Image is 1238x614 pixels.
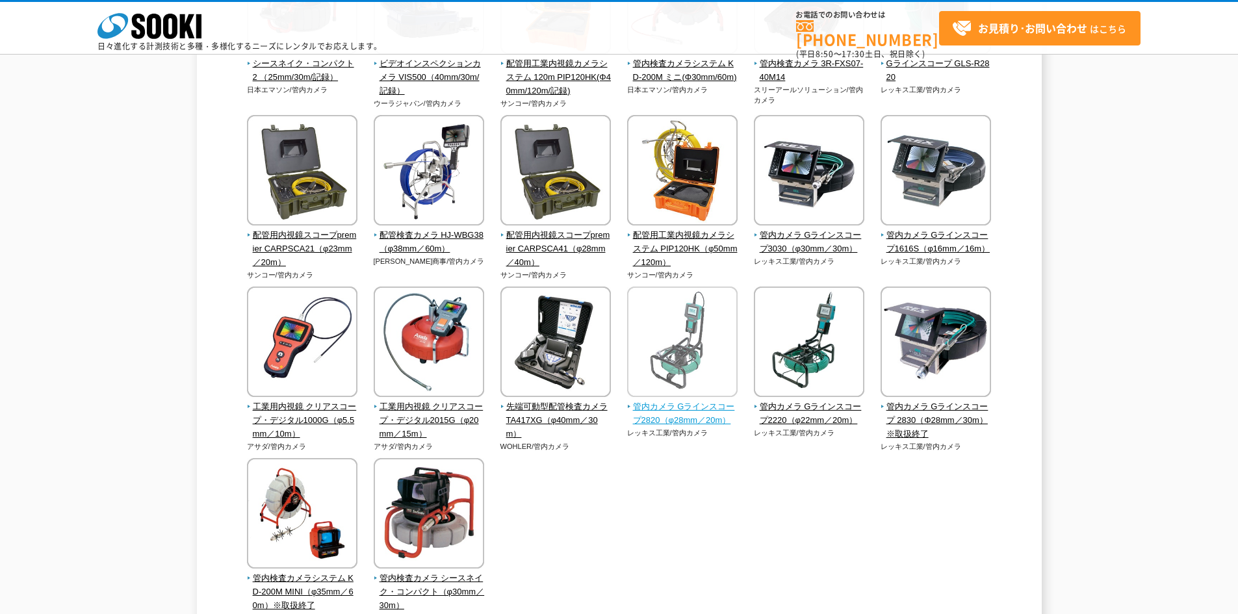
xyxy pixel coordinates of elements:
p: レッキス工業/管内カメラ [881,256,992,267]
p: 日本エマソン/管内カメラ [247,84,358,96]
a: [PHONE_NUMBER] [796,20,939,47]
img: 配管検査カメラ HJ-WBG38（φ38mm／60m） [374,115,484,229]
p: レッキス工業/管内カメラ [754,428,865,439]
img: 先端可動型配管検査カメラ TA417XG（φ40mm／30m） [500,287,611,400]
a: 工業用内視鏡 クリアスコープ・デジタル1000G（φ5.5mm／10m） [247,388,358,441]
span: (平日 ～ 土日、祝日除く) [796,48,925,60]
a: シースネイク・コンパクト2 （25mm/30m/記録） [247,45,358,84]
a: 配管用工業内視鏡カメラシステム PIP120HK（φ50mm／120m） [627,216,738,269]
p: 日々進化する計測技術と多種・多様化するニーズにレンタルでお応えします。 [97,42,382,50]
span: 管内検査カメラシステム KD-200M MINI（φ35mm／60m）※取扱終了 [247,572,358,612]
span: ビデオインスペクションカメラ VIS500（40mm/30m/記録） [374,57,485,97]
p: アサダ/管内カメラ [247,441,358,452]
a: 管内検査カメラ 3R-FXS07-40M14 [754,45,865,84]
span: 管内カメラ Gラインスコープ3030（φ30mm／30m） [754,229,865,256]
p: WOHLER/管内カメラ [500,441,612,452]
p: レッキス工業/管内カメラ [881,84,992,96]
a: 配管用工業内視鏡カメラシステム 120m PIP120HK(Φ40mm/120m/記録) [500,45,612,97]
img: 管内検査カメラ シースネイク・コンパクト（φ30mm／30m） [374,458,484,572]
img: 配管用工業内視鏡カメラシステム PIP120HK（φ50mm／120m） [627,115,738,229]
a: Gラインスコープ GLS-R2820 [881,45,992,84]
p: レッキス工業/管内カメラ [881,441,992,452]
span: 管内カメラ Gラインスコープ2220（φ22mm／20m） [754,400,865,428]
span: 管内検査カメラシステム KD-200M ミニ(Φ30mm/60m) [627,57,738,84]
img: 管内カメラ Gラインスコープ2820（φ28mm／20m） [627,287,738,400]
img: 工業用内視鏡 クリアスコープ・デジタル1000G（φ5.5mm／10m） [247,287,357,400]
a: 配管検査カメラ HJ-WBG38（φ38mm／60m） [374,216,485,255]
a: 管内検査カメラシステム KD-200M MINI（φ35mm／60m）※取扱終了 [247,559,358,612]
a: 管内カメラ Gラインスコープ2820（φ28mm／20m） [627,388,738,427]
img: 管内カメラ Gラインスコープ1616S（φ16mm／16m） [881,115,991,229]
a: 管内検査カメラ シースネイク・コンパクト（φ30mm／30m） [374,559,485,612]
p: [PERSON_NAME]商事/管内カメラ [374,256,485,267]
span: 管内カメラ Gラインスコープ1616S（φ16mm／16m） [881,229,992,256]
img: 管内カメラ Gラインスコープ2220（φ22mm／20m） [754,287,864,400]
span: お電話でのお問い合わせは [796,11,939,19]
img: 配管用内視鏡スコープpremier CARPSCA41（φ28mm／40m） [500,115,611,229]
span: 17:30 [842,48,865,60]
p: サンコー/管内カメラ [500,98,612,109]
span: シースネイク・コンパクト2 （25mm/30m/記録） [247,57,358,84]
a: お見積り･お問い合わせはこちら [939,11,1141,45]
span: 8:50 [816,48,834,60]
a: 管内カメラ Gラインスコープ 2830（Φ28mm／30m）※取扱終了 [881,388,992,441]
p: サンコー/管内カメラ [500,270,612,281]
span: 配管用内視鏡スコープpremier CARPSCA41（φ28mm／40m） [500,229,612,269]
span: 管内カメラ Gラインスコープ 2830（Φ28mm／30m）※取扱終了 [881,400,992,441]
a: 管内カメラ Gラインスコープ1616S（φ16mm／16m） [881,216,992,255]
a: 管内検査カメラシステム KD-200M ミニ(Φ30mm/60m) [627,45,738,84]
a: 管内カメラ Gラインスコープ3030（φ30mm／30m） [754,216,865,255]
span: 工業用内視鏡 クリアスコープ・デジタル2015G（φ20mm／15m） [374,400,485,441]
img: 管内カメラ Gラインスコープ3030（φ30mm／30m） [754,115,864,229]
span: 工業用内視鏡 クリアスコープ・デジタル1000G（φ5.5mm／10m） [247,400,358,441]
a: 先端可動型配管検査カメラ TA417XG（φ40mm／30m） [500,388,612,441]
strong: お見積り･お問い合わせ [978,20,1087,36]
p: 日本エマソン/管内カメラ [627,84,738,96]
img: 管内検査カメラシステム KD-200M MINI（φ35mm／60m）※取扱終了 [247,458,357,572]
span: 管内カメラ Gラインスコープ2820（φ28mm／20m） [627,400,738,428]
p: ウーラジャパン/管内カメラ [374,98,485,109]
span: 配管用工業内視鏡カメラシステム PIP120HK（φ50mm／120m） [627,229,738,269]
a: 配管用内視鏡スコープpremier CARPSCA41（φ28mm／40m） [500,216,612,269]
span: 配管用工業内視鏡カメラシステム 120m PIP120HK(Φ40mm/120m/記録) [500,57,612,97]
span: 管内検査カメラ 3R-FXS07-40M14 [754,57,865,84]
span: Gラインスコープ GLS-R2820 [881,57,992,84]
img: 工業用内視鏡 クリアスコープ・デジタル2015G（φ20mm／15m） [374,287,484,400]
a: 配管用内視鏡スコープpremier CARPSCA21（φ23mm／20m） [247,216,358,269]
p: アサダ/管内カメラ [374,441,485,452]
span: 配管検査カメラ HJ-WBG38（φ38mm／60m） [374,229,485,256]
span: 配管用内視鏡スコープpremier CARPSCA21（φ23mm／20m） [247,229,358,269]
a: 管内カメラ Gラインスコープ2220（φ22mm／20m） [754,388,865,427]
a: 工業用内視鏡 クリアスコープ・デジタル2015G（φ20mm／15m） [374,388,485,441]
span: 先端可動型配管検査カメラ TA417XG（φ40mm／30m） [500,400,612,441]
p: スリーアールソリューション/管内カメラ [754,84,865,106]
p: サンコー/管内カメラ [247,270,358,281]
span: はこちら [952,19,1126,38]
p: レッキス工業/管内カメラ [754,256,865,267]
span: 管内検査カメラ シースネイク・コンパクト（φ30mm／30m） [374,572,485,612]
p: サンコー/管内カメラ [627,270,738,281]
img: 配管用内視鏡スコープpremier CARPSCA21（φ23mm／20m） [247,115,357,229]
p: レッキス工業/管内カメラ [627,428,738,439]
img: 管内カメラ Gラインスコープ 2830（Φ28mm／30m）※取扱終了 [881,287,991,400]
a: ビデオインスペクションカメラ VIS500（40mm/30m/記録） [374,45,485,97]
